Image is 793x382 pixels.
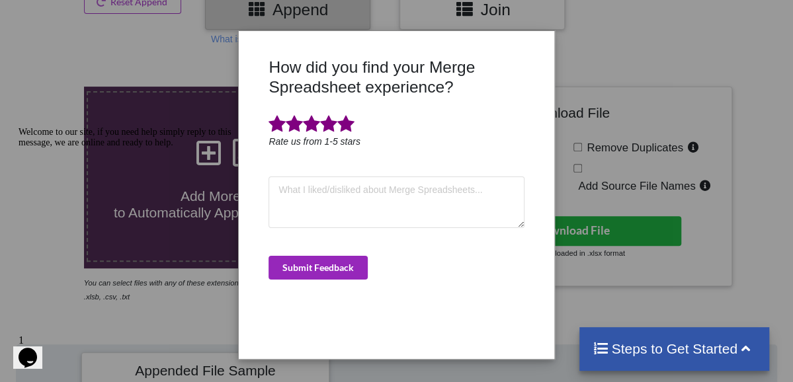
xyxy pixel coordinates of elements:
[5,5,218,26] span: Welcome to our site, if you need help simply reply to this message, we are online and ready to help.
[269,57,524,96] h3: How did you find your Merge Spreadsheet experience?
[269,256,368,280] button: Submit Feedback
[13,329,56,369] iframe: chat widget
[593,340,756,357] h4: Steps to Get Started
[13,122,251,323] iframe: chat widget
[5,5,243,26] div: Welcome to our site, if you need help simply reply to this message, we are online and ready to help.
[269,136,360,147] i: Rate us from 1-5 stars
